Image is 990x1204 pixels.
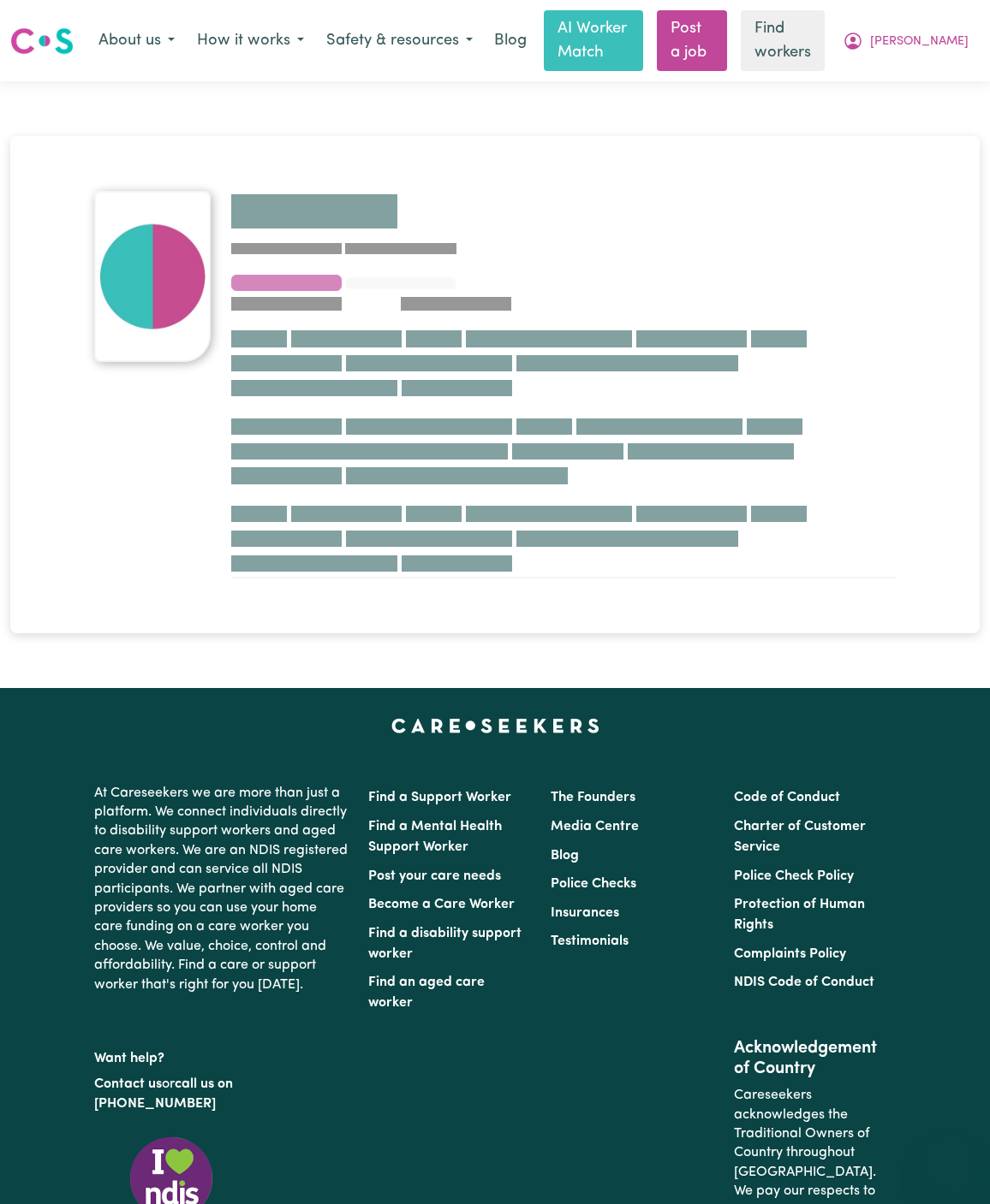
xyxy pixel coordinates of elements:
p: Want help? [94,1042,348,1068]
a: Post your care needs [368,869,501,883]
img: Careseekers logo [10,26,74,56]
span: [PERSON_NAME] [870,33,969,51]
a: Blog [551,849,579,863]
a: Find a disability support worker [368,927,522,961]
a: Blog [484,22,537,60]
p: At Careseekers we are more than just a platform. We connect individuals directly to disability su... [94,777,348,1001]
a: Code of Conduct [734,791,840,804]
button: My Account [832,23,980,59]
a: AI Worker Match [544,10,643,71]
a: Find a Support Worker [368,791,511,804]
button: How it works [186,23,315,59]
a: Media Centre [551,820,639,833]
iframe: Button to launch messaging window [921,1136,976,1190]
a: The Founders [551,791,635,804]
a: Testimonials [551,934,629,948]
a: Post a job [657,10,727,71]
a: Careseekers home page [391,719,599,732]
a: NDIS Code of Conduct [734,976,874,989]
p: or [94,1068,348,1120]
a: Protection of Human Rights [734,898,865,932]
a: Become a Care Worker [368,898,515,911]
a: Police Check Policy [734,869,854,883]
a: call us on [PHONE_NUMBER] [94,1077,233,1110]
a: Police Checks [551,877,636,891]
a: Charter of Customer Service [734,820,866,854]
a: Find a Mental Health Support Worker [368,820,502,854]
button: Safety & resources [315,23,484,59]
a: Complaints Policy [734,947,846,961]
h2: Acknowledgement of Country [734,1038,896,1079]
a: Insurances [551,906,619,920]
a: Find an aged care worker [368,976,485,1010]
a: Contact us [94,1077,162,1091]
a: Find workers [741,10,825,71]
button: About us [87,23,186,59]
a: Careseekers logo [10,21,74,61]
